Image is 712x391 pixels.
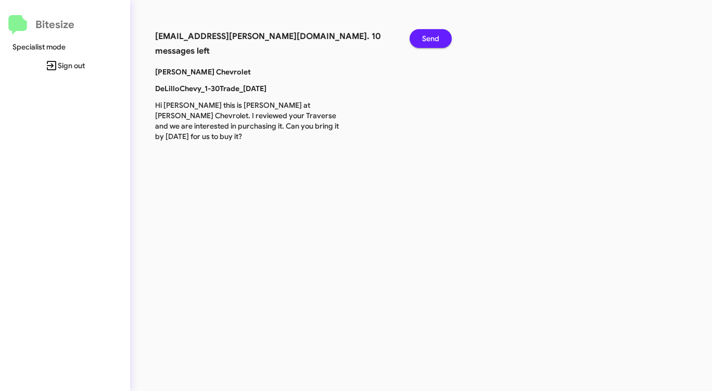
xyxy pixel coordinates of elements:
a: Bitesize [8,15,74,35]
p: Hi [PERSON_NAME] this is [PERSON_NAME] at [PERSON_NAME] Chevrolet. I reviewed your Traverse and w... [147,100,351,142]
h3: [EMAIL_ADDRESS][PERSON_NAME][DOMAIN_NAME]. 10 messages left [155,29,394,58]
b: DeLilloChevy_1-30Trade_[DATE] [155,84,266,93]
b: [PERSON_NAME] Chevrolet [155,67,251,77]
span: Send [422,29,439,48]
span: Sign out [8,56,122,75]
button: Send [410,29,452,48]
